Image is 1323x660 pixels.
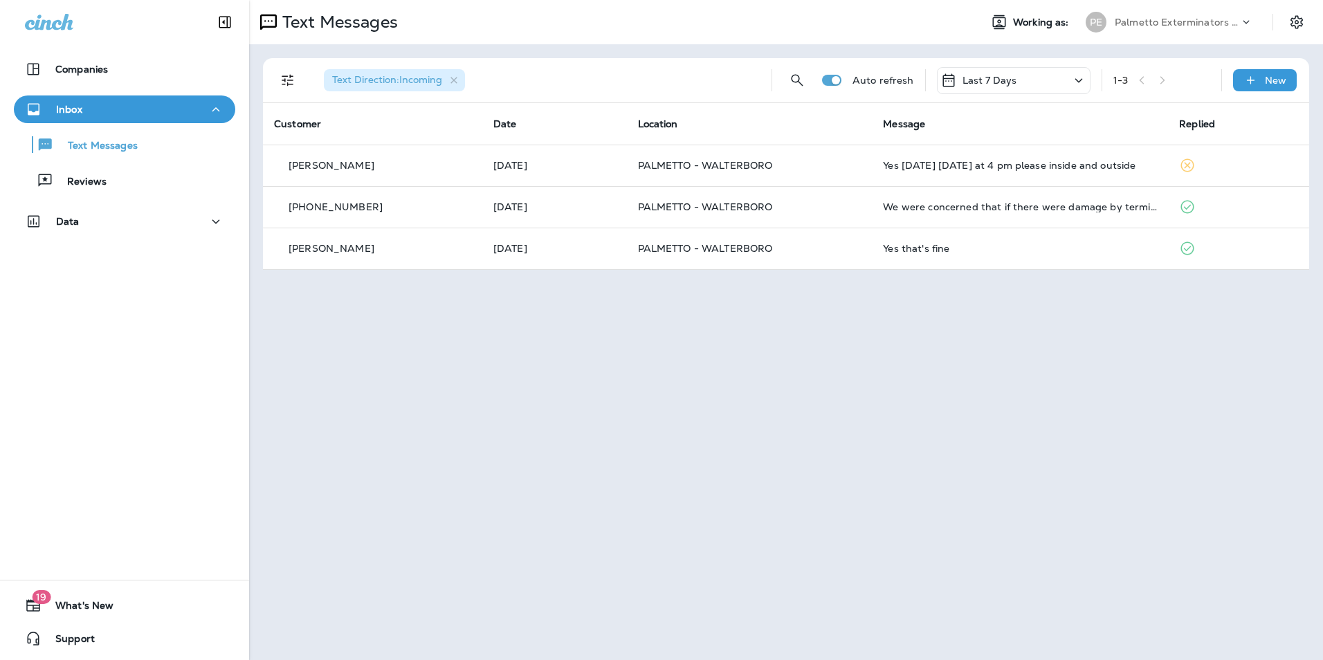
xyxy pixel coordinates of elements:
[42,600,113,616] span: What's New
[277,12,398,33] p: Text Messages
[638,201,773,213] span: PALMETTO - WALTERBORO
[32,590,51,604] span: 19
[14,166,235,195] button: Reviews
[289,243,374,254] p: [PERSON_NAME]
[54,140,138,153] p: Text Messages
[14,95,235,123] button: Inbox
[14,625,235,652] button: Support
[493,118,517,130] span: Date
[1115,17,1239,28] p: Palmetto Exterminators LLC
[883,118,925,130] span: Message
[1179,118,1215,130] span: Replied
[56,104,82,115] p: Inbox
[14,130,235,159] button: Text Messages
[1113,75,1128,86] div: 1 - 3
[332,73,442,86] span: Text Direction : Incoming
[1284,10,1309,35] button: Settings
[638,242,773,255] span: PALMETTO - WALTERBORO
[493,160,616,171] p: Aug 26, 2025 11:59 AM
[883,201,1157,212] div: We were concerned that if there were damage by termites to the fence, there could be damage to th...
[493,243,616,254] p: Aug 22, 2025 09:30 AM
[274,118,321,130] span: Customer
[638,118,678,130] span: Location
[1265,75,1286,86] p: New
[14,208,235,235] button: Data
[55,64,108,75] p: Companies
[289,201,383,212] p: [PHONE_NUMBER]
[324,69,465,91] div: Text Direction:Incoming
[1013,17,1072,28] span: Working as:
[53,176,107,189] p: Reviews
[289,160,374,171] p: [PERSON_NAME]
[206,8,244,36] button: Collapse Sidebar
[962,75,1017,86] p: Last 7 Days
[274,66,302,94] button: Filters
[14,55,235,83] button: Companies
[883,243,1157,254] div: Yes that's fine
[883,160,1157,171] div: Yes tomorrow Wednesday at 4 pm please inside and outside
[1086,12,1106,33] div: PE
[852,75,914,86] p: Auto refresh
[14,592,235,619] button: 19What's New
[638,159,773,172] span: PALMETTO - WALTERBORO
[42,633,95,650] span: Support
[783,66,811,94] button: Search Messages
[56,216,80,227] p: Data
[493,201,616,212] p: Aug 25, 2025 02:31 PM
